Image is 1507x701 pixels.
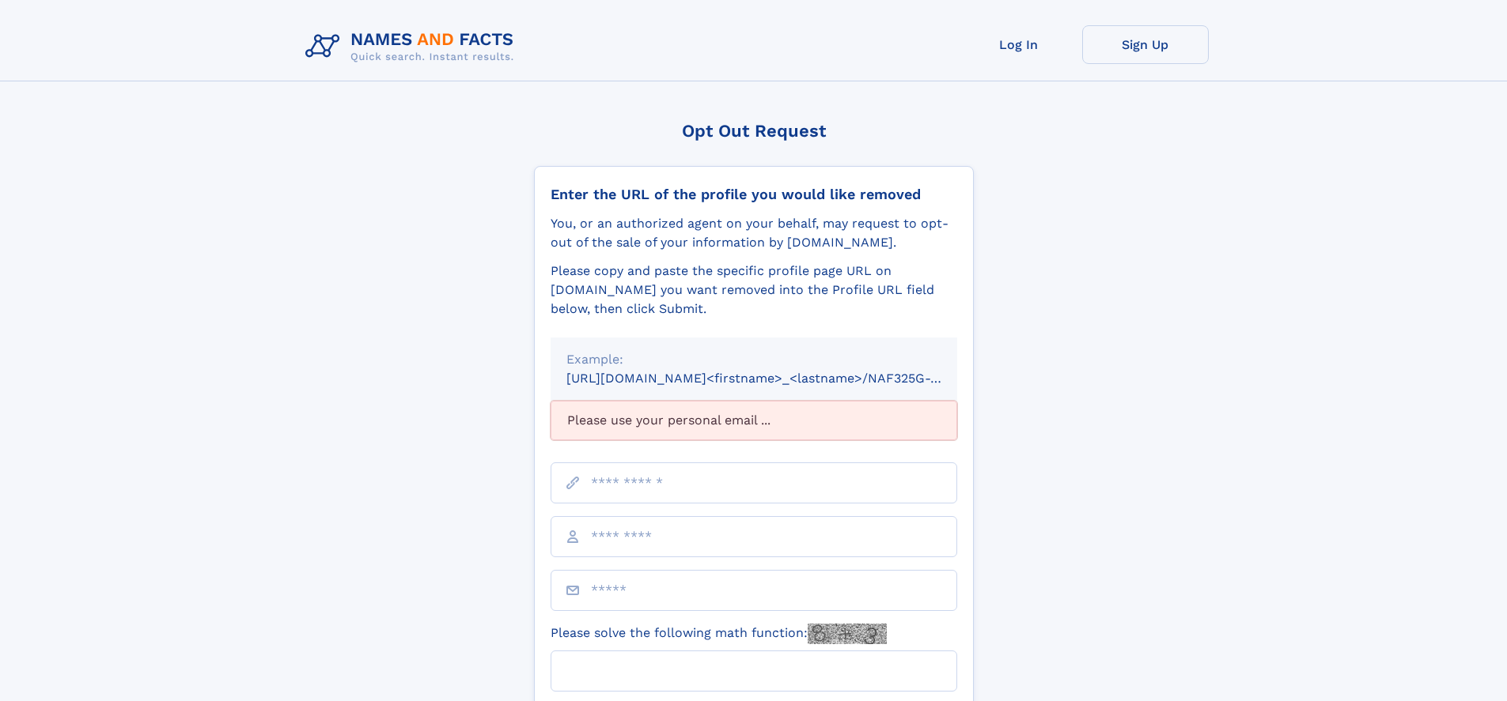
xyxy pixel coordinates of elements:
a: Sign Up [1082,25,1209,64]
label: Please solve the following math function: [551,624,887,644]
div: Enter the URL of the profile you would like removed [551,186,957,203]
a: Log In [956,25,1082,64]
div: Please use your personal email ... [551,401,957,440]
div: You, or an authorized agent on your behalf, may request to opt-out of the sale of your informatio... [551,214,957,252]
div: Example: [566,350,941,369]
div: Please copy and paste the specific profile page URL on [DOMAIN_NAME] you want removed into the Pr... [551,262,957,318]
small: [URL][DOMAIN_NAME]<firstname>_<lastname>/NAF325G-xxxxxxxx [566,371,987,386]
img: Logo Names and Facts [299,25,527,68]
div: Opt Out Request [534,121,974,141]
